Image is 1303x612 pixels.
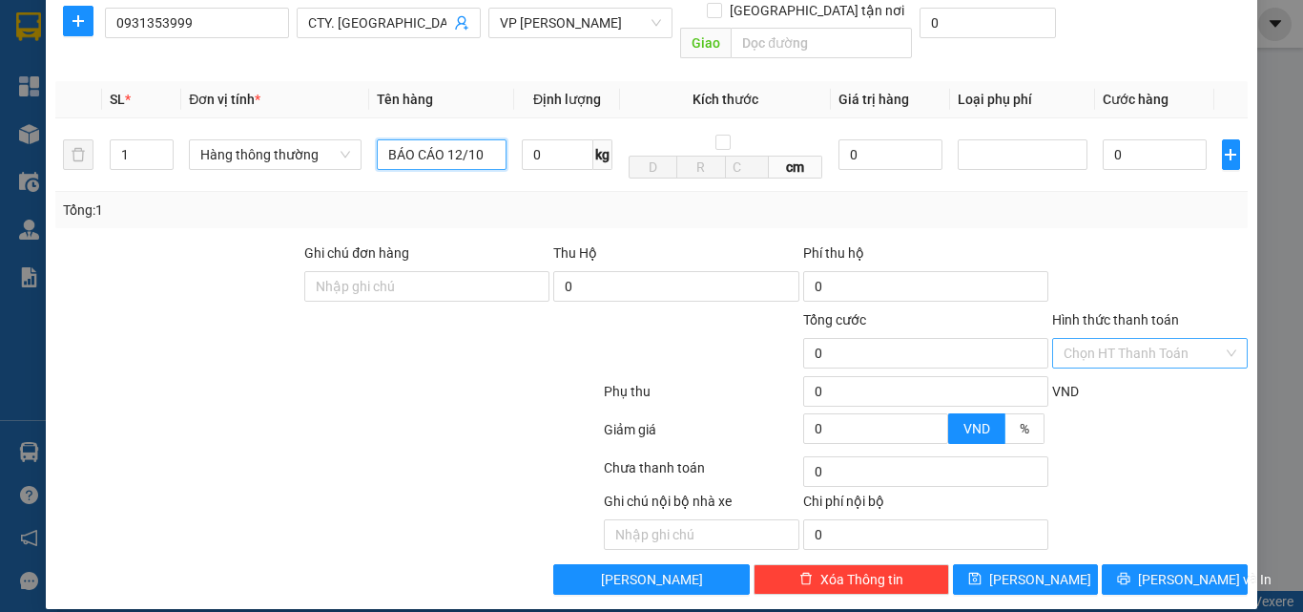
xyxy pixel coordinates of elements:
span: kg [593,139,612,170]
span: cm [769,156,823,179]
span: [PERSON_NAME] và In [1138,569,1272,590]
button: [PERSON_NAME] [553,564,749,595]
div: Phụ thu [602,381,801,414]
button: plus [1222,139,1240,170]
span: plus [64,13,93,29]
div: Chi phí nội bộ [803,491,1048,519]
span: Kích thước [693,92,758,107]
span: [PERSON_NAME] [989,569,1091,590]
span: VP LÊ HỒNG PHONG [500,9,661,37]
button: delete [63,139,93,170]
input: Nhập ghi chú [604,519,799,550]
input: Cước giao hàng [920,8,1056,38]
span: Thu Hộ [553,245,597,261]
button: deleteXóa Thông tin [754,564,949,595]
span: Tên hàng [377,92,433,107]
div: Tổng: 1 [63,200,505,221]
span: Hàng thông thường [200,140,350,169]
span: plus [1223,147,1239,162]
input: D [629,156,677,179]
input: Ghi chú đơn hàng [304,271,549,302]
div: Ghi chú nội bộ nhà xe [604,491,799,519]
span: user-add [454,15,469,31]
span: VND [1052,384,1079,399]
div: Phí thu hộ [803,243,1048,271]
span: VND [963,421,990,436]
span: [PERSON_NAME] [601,569,703,590]
span: % [1020,421,1029,436]
span: SL [110,92,125,107]
label: Ghi chú đơn hàng [304,245,409,261]
span: Định lượng [533,92,601,107]
div: Chưa thanh toán [602,457,801,491]
button: printer[PERSON_NAME] và In [1102,564,1248,595]
div: Giảm giá [602,419,801,453]
span: Đơn vị tính [189,92,260,107]
input: C [725,156,769,179]
input: 0 [838,139,942,170]
th: Loại phụ phí [950,81,1095,118]
input: R [676,156,725,179]
span: Giá trị hàng [838,92,909,107]
input: VD: Bàn, Ghế [377,139,507,170]
span: Tổng cước [803,312,866,327]
button: save[PERSON_NAME] [953,564,1099,595]
span: printer [1117,572,1130,587]
span: Giao [680,28,731,58]
span: save [968,572,982,587]
span: Cước hàng [1103,92,1169,107]
input: Dọc đường [731,28,912,58]
span: delete [799,572,813,587]
button: plus [63,6,93,36]
span: Xóa Thông tin [820,569,903,590]
label: Hình thức thanh toán [1052,312,1179,327]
